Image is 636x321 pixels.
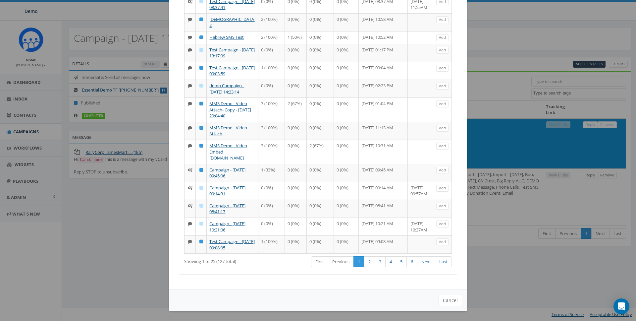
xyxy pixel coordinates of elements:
[209,167,245,179] a: Campaign - [DATE] 09:45:06
[359,31,408,44] td: [DATE] 10:52 AM
[188,222,192,226] i: Text SMS
[209,100,251,119] a: MMS Demo - Video Attach- Copy - [DATE] 20:04:40
[359,44,408,62] td: [DATE] 01:17 PM
[209,16,255,29] a: [DEMOGRAPHIC_DATA] 2
[188,239,192,244] i: Text SMS
[199,66,203,70] i: Published
[188,84,192,88] i: Text SMS
[199,168,203,172] i: Published
[258,62,285,80] td: 1 (100%)
[359,200,408,218] td: [DATE] 08:41 AM
[334,122,359,140] td: 0 (0%)
[307,218,334,235] td: 0 (0%)
[375,256,386,267] a: 3
[307,80,334,97] td: 0 (0%)
[334,31,359,44] td: 0 (0%)
[334,13,359,31] td: 0 (0%)
[199,222,203,226] i: Draft
[188,168,192,172] i: Automated Message
[258,13,285,31] td: 2 (100%)
[359,62,408,80] td: [DATE] 09:04 AM
[285,218,307,235] td: 0 (0%)
[188,186,192,190] i: Automated Message
[188,126,192,130] i: Text SMS
[199,48,203,52] i: Draft
[359,97,408,122] td: [DATE] 01:04 PM
[436,125,449,132] a: Add
[258,140,285,164] td: 3 (100%)
[258,97,285,122] td: 3 (100%)
[359,164,408,182] td: [DATE] 09:45 AM
[359,122,408,140] td: [DATE] 11:13 AM
[436,100,449,107] a: Add
[188,66,192,70] i: Text SMS
[209,238,255,251] a: Test Campaign - [DATE] 09:08:05
[436,143,449,150] a: Add
[188,144,192,148] i: Text SMS
[408,182,433,200] td: [DATE] 09:57AM
[285,235,307,253] td: 0 (0%)
[209,47,255,59] a: Test Campaign - [DATE] 13:17:09
[199,101,203,106] i: Published
[334,218,359,235] td: 0 (0%)
[359,218,408,235] td: [DATE] 10:21 AM
[334,97,359,122] td: 0 (0%)
[334,140,359,164] td: 0 (0%)
[334,235,359,253] td: 0 (0%)
[396,256,407,267] a: 5
[436,221,449,227] a: Add
[188,35,192,39] i: Text SMS
[199,126,203,130] i: Published
[311,256,328,267] a: First
[436,167,449,174] a: Add
[285,164,307,182] td: 0 (0%)
[408,218,433,235] td: [DATE] 10:37AM
[334,182,359,200] td: 0 (0%)
[199,144,203,148] i: Published
[209,125,247,137] a: MMS Demo - Video Attach
[285,62,307,80] td: 0 (0%)
[436,185,449,192] a: Add
[209,34,244,40] a: Hebrew SMS Test
[285,13,307,31] td: 0 (0%)
[285,200,307,218] td: 0 (0%)
[188,48,192,52] i: Text SMS
[436,65,449,72] a: Add
[258,182,285,200] td: 0 (0%)
[307,13,334,31] td: 0 (0%)
[364,256,375,267] a: 2
[334,164,359,182] td: 0 (0%)
[258,218,285,235] td: 0 (0%)
[359,140,408,164] td: [DATE] 10:31 AM
[359,13,408,31] td: [DATE] 10:58 AM
[334,200,359,218] td: 0 (0%)
[406,256,417,267] a: 6
[199,35,203,39] i: Published
[199,17,203,22] i: Published
[285,44,307,62] td: 0 (0%)
[417,256,435,267] a: Next
[258,80,285,97] td: 0 (0%)
[435,256,452,267] a: Last
[209,221,245,233] a: Campaign - [DATE] 10:21:06
[385,256,396,267] a: 4
[258,200,285,218] td: 0 (0%)
[258,122,285,140] td: 3 (100%)
[436,16,449,23] a: Add
[199,204,203,208] i: Draft
[436,47,449,54] a: Add
[307,235,334,253] td: 0 (0%)
[436,238,449,245] a: Add
[307,140,334,164] td: 2 (67%)
[199,239,203,244] i: Published
[285,182,307,200] td: 0 (0%)
[285,122,307,140] td: 0 (0%)
[328,256,354,267] a: Previous
[307,164,334,182] td: 0 (0%)
[359,235,408,253] td: [DATE] 09:08 AM
[209,83,244,95] a: demo Campaign - [DATE] 14:23:14
[199,186,203,190] i: Draft
[307,31,334,44] td: 0 (0%)
[209,65,255,77] a: Test Campaign - [DATE] 09:03:59
[209,185,245,197] a: Campaign - [DATE] 09:14:31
